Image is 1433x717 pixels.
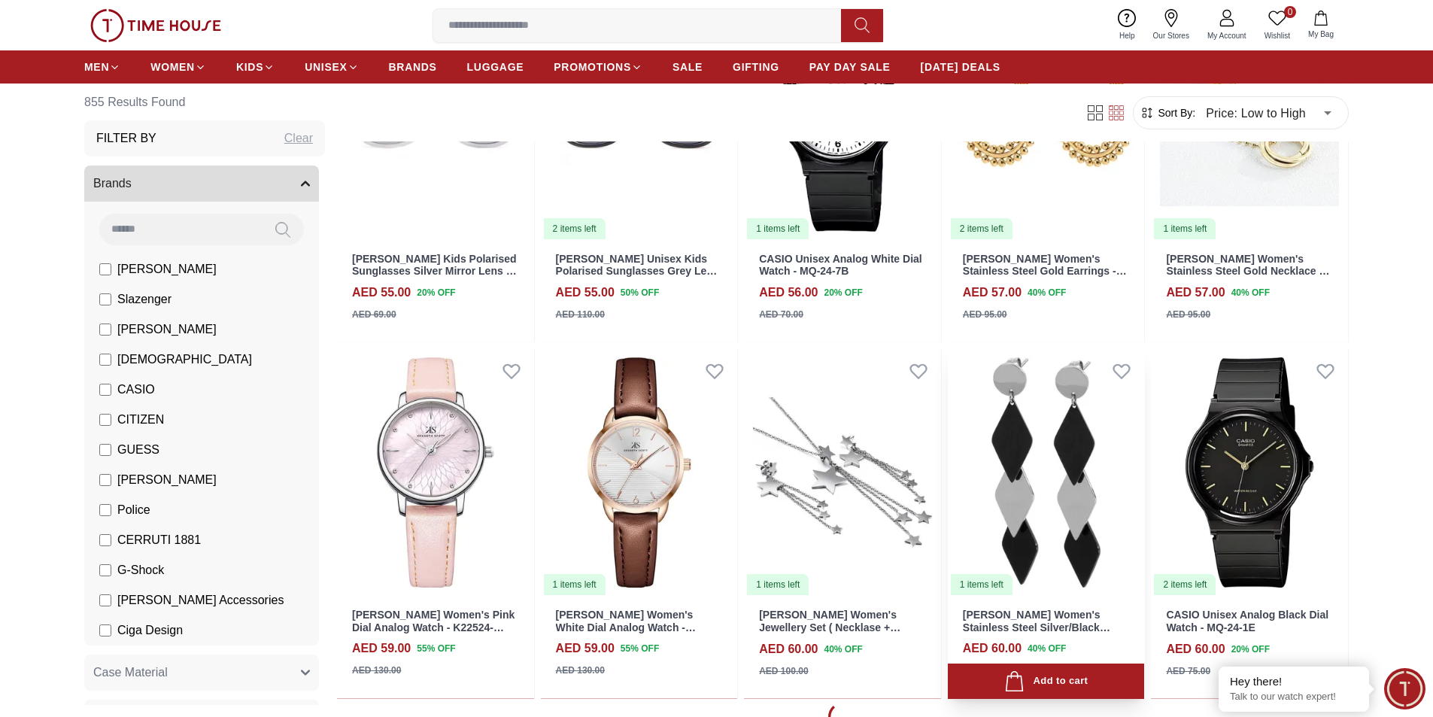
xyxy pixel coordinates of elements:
span: Police [117,501,150,519]
h4: AED 60.00 [963,640,1022,658]
div: AED 70.00 [759,308,803,321]
a: [PERSON_NAME] Women's Stainless Steel Silver/Black Earrings - LC.E.01093.350 [963,609,1110,646]
div: Add to cart [1004,671,1088,691]
h4: AED 57.00 [963,284,1022,302]
a: KIDS [236,53,275,81]
div: Price: Low to High [1195,92,1342,134]
button: My Bag [1299,8,1343,43]
input: [DEMOGRAPHIC_DATA] [99,354,111,366]
span: 40 % OFF [1028,286,1066,299]
a: GIFTING [733,53,779,81]
input: [PERSON_NAME] [99,474,111,486]
div: 1 items left [747,218,809,239]
span: 0 [1284,6,1296,18]
a: CASIO Unisex Analog White Dial Watch - MQ-24-7B [759,253,922,278]
a: Help [1110,6,1144,44]
div: 2 items left [1154,574,1216,595]
span: WOMEN [150,59,195,74]
button: Sort By: [1140,105,1195,120]
span: 40 % OFF [1231,286,1270,299]
input: [PERSON_NAME] [99,324,111,336]
div: 2 items left [951,218,1013,239]
div: Clear [284,129,313,147]
span: 40 % OFF [824,643,862,656]
a: [PERSON_NAME] Women's Jewellery Set ( Necklase + Earrings) - LC.S.01043.330 [759,609,900,646]
span: CITIZEN [117,411,164,429]
a: Kenneth Scott Women's White Dial Analog Watch - K22526-RLDW1 items left [541,348,738,597]
input: GUESS [99,444,111,456]
span: PROMOTIONS [554,59,631,74]
a: WOMEN [150,53,206,81]
a: BRANDS [389,53,437,81]
input: Police [99,504,111,516]
a: [PERSON_NAME] Women's Pink Dial Analog Watch - K22524-SLPMP [352,609,515,646]
span: Slazenger [117,290,172,308]
h6: 855 Results Found [84,84,325,120]
input: [PERSON_NAME] [99,263,111,275]
a: SALE [672,53,703,81]
h4: AED 55.00 [556,284,615,302]
a: [PERSON_NAME] Women's Stainless Steel Gold Earrings - LC.E.01296.110 [963,253,1127,290]
img: Kenneth Scott Women's Pink Dial Analog Watch - K22524-SLPMP [337,348,534,597]
input: CERRUTI 1881 [99,534,111,546]
span: Brands [93,175,132,193]
span: Ciga Design [117,621,183,640]
span: G-Shock [117,561,164,579]
a: PAY DAY SALE [809,53,891,81]
span: UNISEX [305,59,347,74]
input: Ciga Design [99,624,111,636]
span: 20 % OFF [417,286,455,299]
span: 50 % OFF [621,286,659,299]
input: CASIO [99,384,111,396]
button: Brands [84,166,319,202]
a: MEN [84,53,120,81]
span: [DEMOGRAPHIC_DATA] [117,351,252,369]
a: [PERSON_NAME] Kids Polarised Sunglasses Silver Mirror Lens - LCK116C02 [352,253,517,290]
span: 40 % OFF [1028,642,1066,655]
div: 1 items left [544,574,606,595]
a: PROMOTIONS [554,53,642,81]
a: CASIO Unisex Analog Black Dial Watch - MQ-24-1E [1166,609,1328,633]
div: AED 110.00 [556,308,605,321]
span: GIFTING [733,59,779,74]
span: 20 % OFF [1231,643,1270,656]
p: Talk to our watch expert! [1230,691,1358,703]
span: SALE [672,59,703,74]
h4: AED 59.00 [556,640,615,658]
div: Chat Widget [1384,668,1425,709]
span: 55 % OFF [417,642,455,655]
span: Wishlist [1258,30,1296,41]
span: [PERSON_NAME] [117,321,217,339]
h4: AED 59.00 [352,640,411,658]
img: LEE COOPER Women's Jewellery Set ( Necklase + Earrings) - LC.S.01043.330 [744,348,941,597]
a: LEE COOPER Women's Stainless Steel Silver/Black Earrings - LC.E.01093.3501 items left [948,348,1145,597]
h4: AED 55.00 [352,284,411,302]
h4: AED 57.00 [1166,284,1225,302]
span: 20 % OFF [824,286,862,299]
span: [DATE] DEALS [921,59,1000,74]
span: Case Material [93,664,168,682]
span: KIDS [236,59,263,74]
div: AED 130.00 [352,664,401,677]
a: Our Stores [1144,6,1198,44]
span: LUGGAGE [467,59,524,74]
button: Add to cart [948,664,1145,699]
button: Case Material [84,655,319,691]
img: CASIO Unisex Analog Black Dial Watch - MQ-24-1E [1151,348,1348,597]
span: BRANDS [389,59,437,74]
span: [PERSON_NAME] [117,260,217,278]
h3: Filter By [96,129,156,147]
span: 55 % OFF [621,642,659,655]
a: LUGGAGE [467,53,524,81]
h4: AED 60.00 [759,640,818,658]
span: Sort By: [1155,105,1195,120]
span: PAY DAY SALE [809,59,891,74]
span: CASIO [117,381,155,399]
h4: AED 56.00 [759,284,818,302]
div: 1 items left [747,574,809,595]
input: G-Shock [99,564,111,576]
div: Hey there! [1230,674,1358,689]
div: 1 items left [1154,218,1216,239]
span: CERRUTI 1881 [117,531,201,549]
